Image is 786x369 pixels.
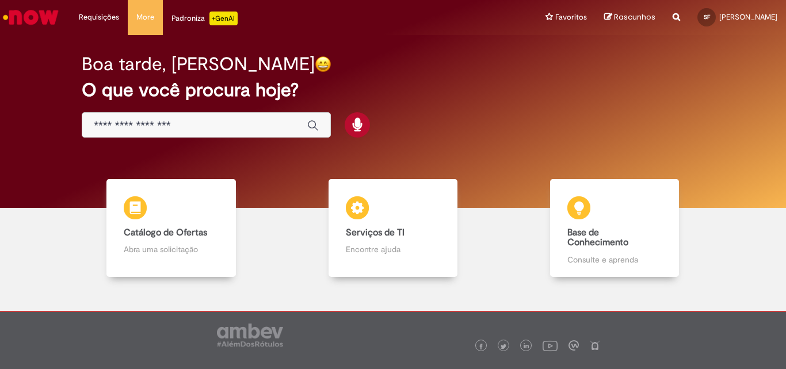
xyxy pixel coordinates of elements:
[1,6,60,29] img: ServiceNow
[719,12,777,22] span: [PERSON_NAME]
[171,12,238,25] div: Padroniza
[136,12,154,23] span: More
[524,343,529,350] img: logo_footer_linkedin.png
[567,227,628,249] b: Base de Conhecimento
[124,227,207,238] b: Catálogo de Ofertas
[346,227,405,238] b: Serviços de TI
[124,244,218,255] p: Abra uma solicitação
[604,12,655,23] a: Rascunhos
[315,56,331,73] img: happy-face.png
[82,80,704,100] h2: O que você procura hoje?
[555,12,587,23] span: Favoritos
[504,179,726,277] a: Base de Conhecimento Consulte e aprenda
[543,338,558,353] img: logo_footer_youtube.png
[614,12,655,22] span: Rascunhos
[79,12,119,23] span: Requisições
[567,254,662,265] p: Consulte e aprenda
[60,179,282,277] a: Catálogo de Ofertas Abra uma solicitação
[568,340,579,351] img: logo_footer_workplace.png
[282,179,503,277] a: Serviços de TI Encontre ajuda
[478,344,484,349] img: logo_footer_facebook.png
[346,244,440,255] p: Encontre ajuda
[704,13,710,21] span: SF
[209,12,238,25] p: +GenAi
[590,340,600,351] img: logo_footer_naosei.png
[82,54,315,74] h2: Boa tarde, [PERSON_NAME]
[501,344,506,349] img: logo_footer_twitter.png
[217,324,283,347] img: logo_footer_ambev_rotulo_gray.png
